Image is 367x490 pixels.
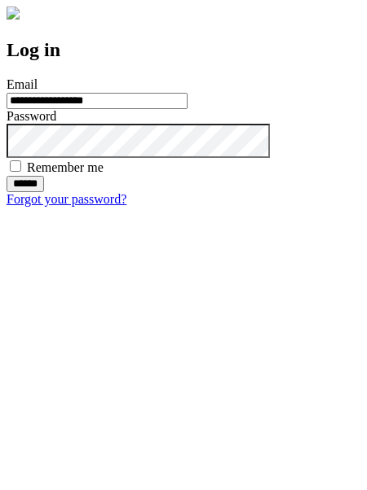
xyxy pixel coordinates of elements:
label: Password [7,109,56,123]
a: Forgot your password? [7,192,126,206]
label: Remember me [27,160,104,174]
img: logo-4e3dc11c47720685a147b03b5a06dd966a58ff35d612b21f08c02c0306f2b779.png [7,7,20,20]
h2: Log in [7,39,360,61]
label: Email [7,77,38,91]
